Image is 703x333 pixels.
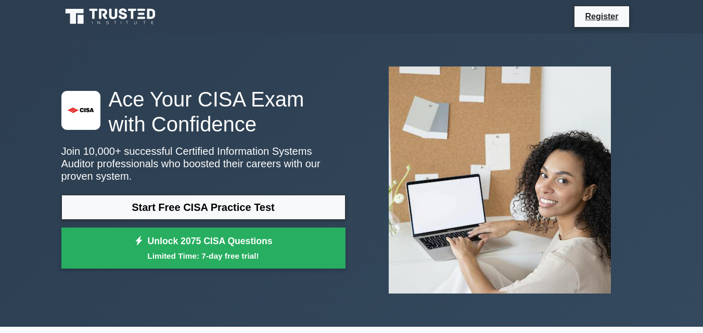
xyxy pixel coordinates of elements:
[61,228,346,269] a: Unlock 2075 CISA QuestionsLimited Time: 7-day free trial!
[579,10,624,23] a: Register
[74,250,333,262] small: Limited Time: 7-day free trial!
[61,87,346,137] h1: Ace Your CISA Exam with Confidence
[61,145,346,182] p: Join 10,000+ successful Certified Information Systems Auditor professionals who boosted their car...
[61,195,346,220] a: Start Free CISA Practice Test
